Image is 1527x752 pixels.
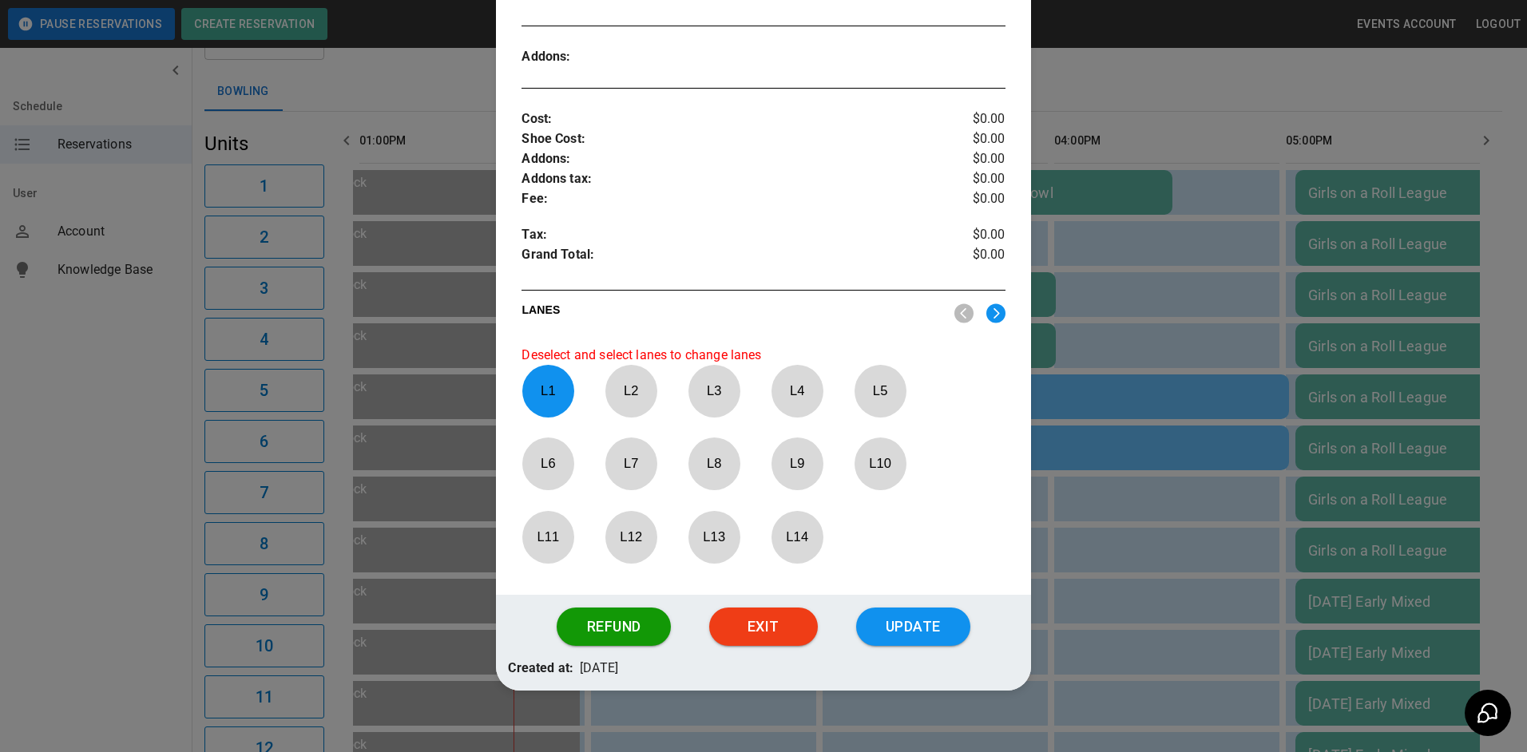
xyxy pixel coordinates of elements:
[522,47,642,67] p: Addons :
[925,149,1005,169] p: $0.00
[954,303,974,323] img: nav_left.svg
[925,109,1005,129] p: $0.00
[522,445,574,482] p: L 6
[925,189,1005,209] p: $0.00
[854,445,906,482] p: L 10
[522,346,1005,365] p: Deselect and select lanes to change lanes
[771,445,823,482] p: L 9
[771,372,823,410] p: L 4
[522,109,924,129] p: Cost :
[557,608,670,646] button: Refund
[771,518,823,556] p: L 14
[522,129,924,149] p: Shoe Cost :
[688,445,740,482] p: L 8
[688,518,740,556] p: L 13
[580,659,618,679] p: [DATE]
[522,189,924,209] p: Fee :
[605,372,657,410] p: L 2
[986,303,1005,323] img: right.svg
[925,225,1005,245] p: $0.00
[522,245,924,269] p: Grand Total :
[522,302,941,324] p: LANES
[854,372,906,410] p: L 5
[688,372,740,410] p: L 3
[605,445,657,482] p: L 7
[925,129,1005,149] p: $0.00
[522,518,574,556] p: L 11
[856,608,970,646] button: Update
[522,149,924,169] p: Addons :
[508,659,573,679] p: Created at:
[709,608,818,646] button: Exit
[522,169,924,189] p: Addons tax :
[522,372,574,410] p: L 1
[522,225,924,245] p: Tax :
[925,169,1005,189] p: $0.00
[605,518,657,556] p: L 12
[925,245,1005,269] p: $0.00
